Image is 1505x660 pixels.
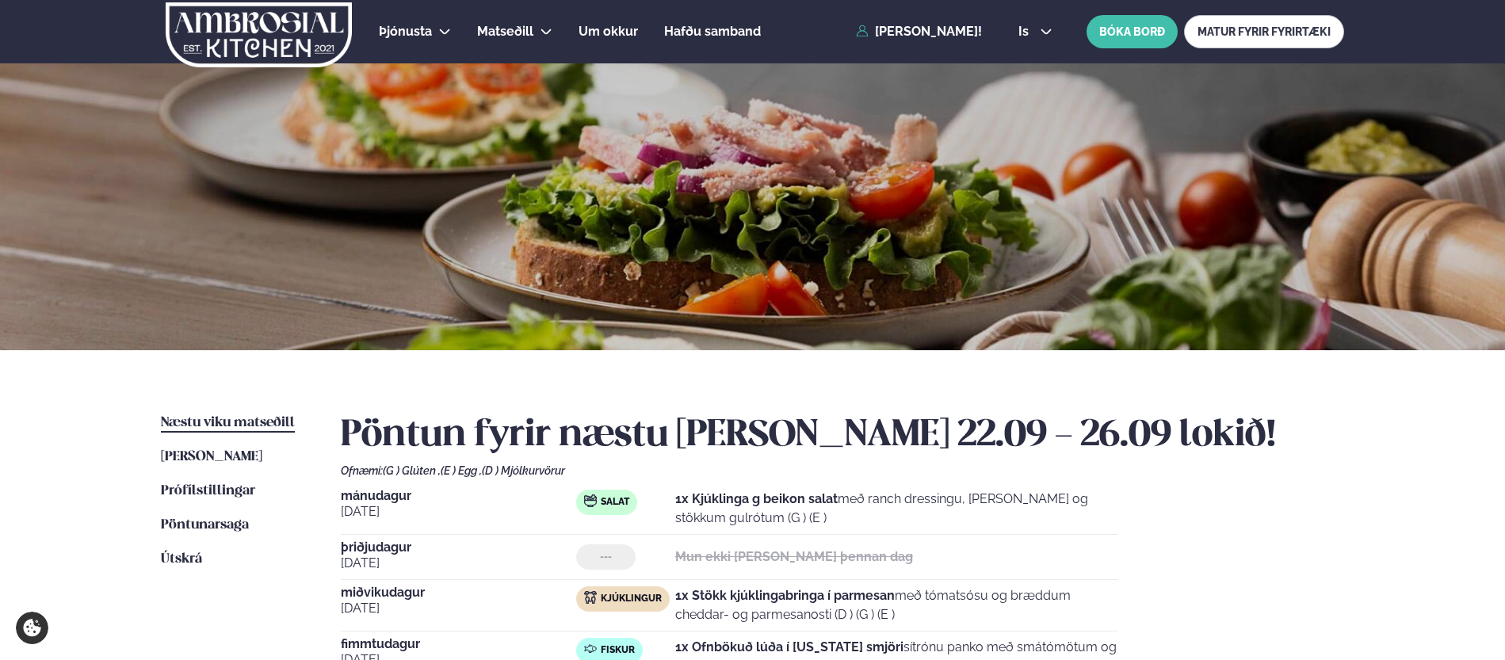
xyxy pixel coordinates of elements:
span: þriðjudagur [341,541,576,554]
span: [DATE] [341,502,576,521]
span: Salat [601,496,629,509]
a: Útskrá [161,550,202,569]
a: Matseðill [477,22,533,41]
a: Næstu viku matseðill [161,414,295,433]
span: [DATE] [341,599,576,618]
img: fish.svg [584,643,597,655]
span: mánudagur [341,490,576,502]
span: (G ) Glúten , [383,464,441,477]
span: (D ) Mjólkurvörur [482,464,565,477]
img: logo [164,2,353,67]
span: Pöntunarsaga [161,518,249,532]
a: Prófílstillingar [161,482,255,501]
strong: 1x Stökk kjúklingabringa í parmesan [675,588,895,603]
span: [PERSON_NAME] [161,450,262,464]
span: [DATE] [341,554,576,573]
a: [PERSON_NAME]! [856,25,982,39]
strong: 1x Ofnbökuð lúða í [US_STATE] smjöri [675,639,903,654]
a: Pöntunarsaga [161,516,249,535]
p: með ranch dressingu, [PERSON_NAME] og stökkum gulrótum (G ) (E ) [675,490,1117,528]
span: Prófílstillingar [161,484,255,498]
button: BÓKA BORÐ [1087,15,1178,48]
span: Kjúklingur [601,593,662,605]
button: is [1006,25,1065,38]
span: is [1018,25,1033,38]
span: Næstu viku matseðill [161,416,295,429]
p: með tómatsósu og bræddum cheddar- og parmesanosti (D ) (G ) (E ) [675,586,1117,624]
strong: 1x Kjúklinga g beikon salat [675,491,838,506]
span: miðvikudagur [341,586,576,599]
a: Þjónusta [379,22,432,41]
span: Fiskur [601,644,635,657]
a: Um okkur [579,22,638,41]
strong: Mun ekki [PERSON_NAME] þennan dag [675,549,913,564]
span: (E ) Egg , [441,464,482,477]
a: Cookie settings [16,612,48,644]
span: Þjónusta [379,24,432,39]
span: Útskrá [161,552,202,566]
h2: Pöntun fyrir næstu [PERSON_NAME] 22.09 - 26.09 lokið! [341,414,1344,458]
a: Hafðu samband [664,22,761,41]
span: Um okkur [579,24,638,39]
span: Hafðu samband [664,24,761,39]
span: fimmtudagur [341,638,576,650]
a: MATUR FYRIR FYRIRTÆKI [1184,15,1344,48]
img: salad.svg [584,494,597,507]
span: Matseðill [477,24,533,39]
div: Ofnæmi: [341,464,1344,477]
span: --- [600,551,612,563]
img: chicken.svg [584,591,597,604]
a: [PERSON_NAME] [161,448,262,467]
